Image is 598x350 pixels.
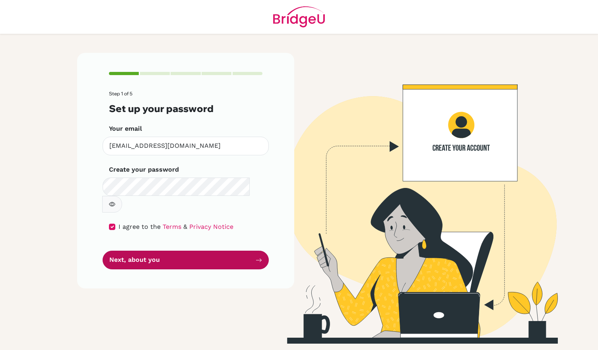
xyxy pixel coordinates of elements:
button: Next, about you [103,251,269,269]
a: Privacy Notice [189,223,233,230]
span: & [183,223,187,230]
span: I agree to the [118,223,161,230]
a: Terms [163,223,181,230]
label: Create your password [109,165,179,174]
input: Insert your email* [103,137,269,155]
h3: Set up your password [109,103,262,114]
label: Your email [109,124,142,133]
span: Step 1 of 5 [109,91,132,97]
